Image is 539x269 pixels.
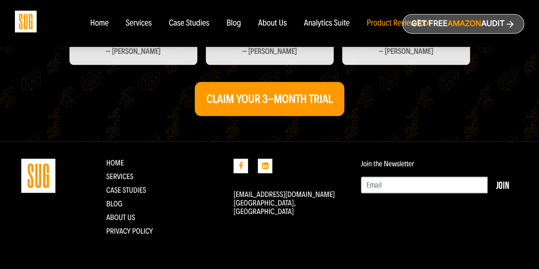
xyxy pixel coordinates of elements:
[106,185,146,195] a: CASE STUDIES
[106,226,153,236] a: Privacy Policy
[361,159,414,168] label: Join the Newsletter
[15,11,37,32] img: Sug
[487,176,518,194] button: Join
[233,190,335,199] a: [EMAIL_ADDRESS][DOMAIN_NAME]
[169,19,209,28] a: Case Studies
[126,19,152,28] a: Services
[233,199,348,216] p: [GEOGRAPHIC_DATA], [GEOGRAPHIC_DATA]
[106,199,122,208] a: Blog
[226,19,241,28] a: Blog
[106,158,124,168] a: Home
[106,213,135,222] a: About Us
[214,46,325,56] p: – [PERSON_NAME]
[447,19,481,28] span: Amazon
[206,92,332,106] strong: CLAIM YOUR 3-MONTH TRIAL
[106,172,133,181] a: Services
[361,176,488,194] input: Email
[21,159,55,193] img: Straight Up Growth
[304,19,349,28] a: Analytics Suite
[402,14,524,34] a: Get freeAmazonAudit
[366,19,429,28] a: Product Review Tool
[90,19,108,28] a: Home
[258,19,287,28] a: About Us
[351,46,461,56] p: – [PERSON_NAME]
[78,46,189,56] p: – [PERSON_NAME]
[195,82,344,116] a: CLAIM YOUR 3-MONTH TRIAL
